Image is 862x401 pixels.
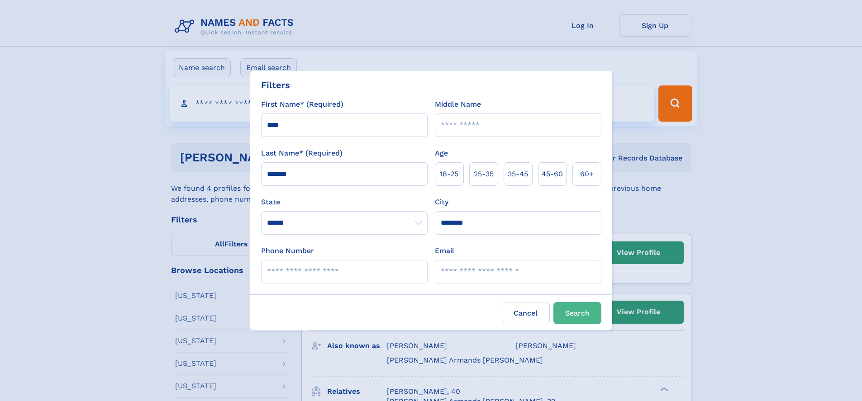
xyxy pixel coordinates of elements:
label: Last Name* (Required) [261,148,343,159]
label: State [261,197,428,208]
span: 18‑25 [440,169,458,179]
span: 60+ [580,169,594,179]
label: Cancel [502,302,550,324]
label: First Name* (Required) [261,99,343,110]
button: Search [553,302,601,324]
span: 25‑35 [474,169,494,179]
label: Email [435,245,454,256]
label: Middle Name [435,99,481,110]
label: City [435,197,448,208]
div: Filters [261,78,290,92]
label: Age [435,148,448,159]
label: Phone Number [261,245,314,256]
span: 45‑60 [542,169,563,179]
span: 35‑45 [508,169,528,179]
